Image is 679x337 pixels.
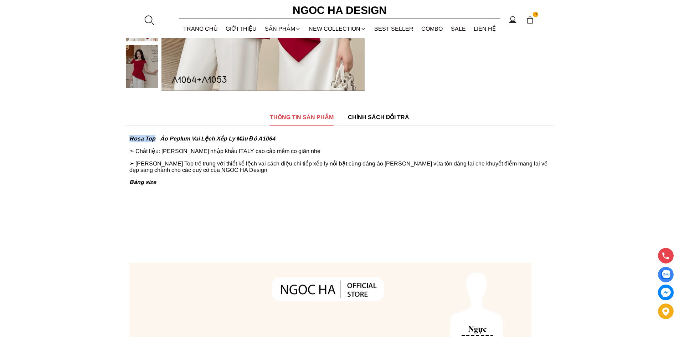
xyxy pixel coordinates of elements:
a: Combo [417,19,447,38]
div: SẢN PHẨM [261,19,305,38]
img: Rosa Top_ Áo Peplum Vai Lệch Xếp Ly Màu Đỏ A1064_mini_10 [126,45,158,88]
a: messenger [658,285,674,300]
p: ➣ [PERSON_NAME] Top trẻ trung với thiết kế lệch vai cách diệu chi tiếp xếp ly nổi bật cùng dáng á... [129,160,550,173]
a: TRANG CHỦ [179,19,222,38]
span: 0 [533,12,539,17]
strong: Rosa Top_ Áo Peplum Vai Lệch Xếp Ly Màu Đỏ A1064 [129,136,275,142]
a: SALE [447,19,470,38]
a: LIÊN HỆ [470,19,500,38]
strong: Bảng size [129,179,156,185]
a: Ngoc Ha Design [286,2,393,19]
a: Display image [658,267,674,282]
img: img-CART-ICON-ksit0nf1 [526,16,534,24]
a: NEW COLLECTION [305,19,370,38]
a: BEST SELLER [370,19,418,38]
span: THÔNG TIN SẢN PHẨM [270,113,334,122]
a: GIỚI THIỆU [222,19,261,38]
span: CHÍNH SÁCH ĐỔI TRẢ [348,113,410,122]
p: ➣ Chất liệu: [PERSON_NAME] nhập khẩu ITALY cao cấp mềm co giãn nhẹ [129,148,550,154]
img: Display image [661,270,670,279]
